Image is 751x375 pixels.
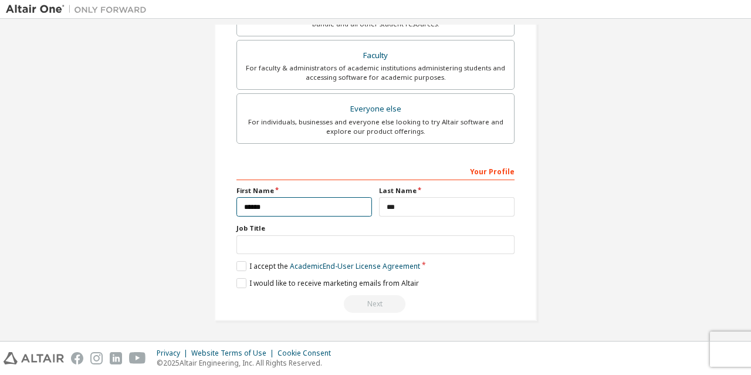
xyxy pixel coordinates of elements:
[379,186,515,195] label: Last Name
[244,117,507,136] div: For individuals, businesses and everyone else looking to try Altair software and explore our prod...
[244,48,507,64] div: Faculty
[110,352,122,364] img: linkedin.svg
[71,352,83,364] img: facebook.svg
[236,161,515,180] div: Your Profile
[90,352,103,364] img: instagram.svg
[157,349,191,358] div: Privacy
[236,186,372,195] label: First Name
[236,261,420,271] label: I accept the
[129,352,146,364] img: youtube.svg
[157,358,338,368] p: © 2025 Altair Engineering, Inc. All Rights Reserved.
[244,63,507,82] div: For faculty & administrators of academic institutions administering students and accessing softwa...
[244,101,507,117] div: Everyone else
[290,261,420,271] a: Academic End-User License Agreement
[191,349,278,358] div: Website Terms of Use
[236,295,515,313] div: Read and acccept EULA to continue
[278,349,338,358] div: Cookie Consent
[6,4,153,15] img: Altair One
[4,352,64,364] img: altair_logo.svg
[236,278,419,288] label: I would like to receive marketing emails from Altair
[236,224,515,233] label: Job Title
